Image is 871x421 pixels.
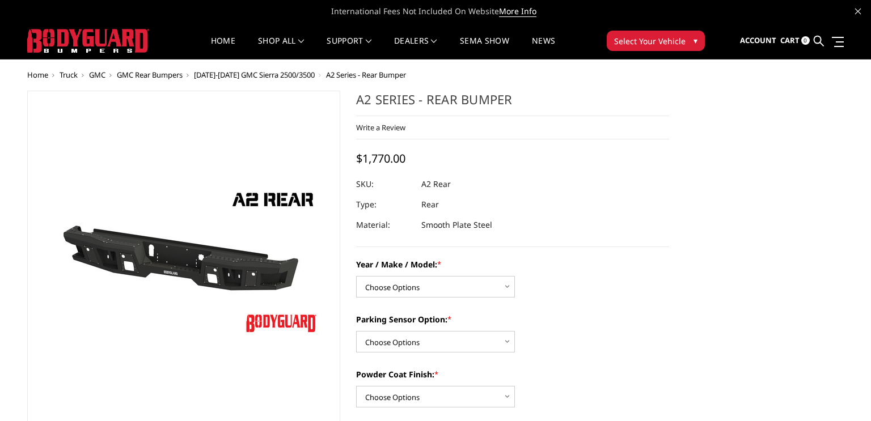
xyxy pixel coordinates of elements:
[27,70,48,80] a: Home
[614,35,686,47] span: Select Your Vehicle
[89,70,105,80] a: GMC
[394,37,437,59] a: Dealers
[194,70,315,80] a: [DATE]-[DATE] GMC Sierra 2500/3500
[694,35,697,46] span: ▾
[258,37,304,59] a: shop all
[356,194,413,215] dt: Type:
[356,313,669,325] label: Parking Sensor Option:
[211,37,235,59] a: Home
[780,35,800,45] span: Cart
[356,174,413,194] dt: SKU:
[532,37,555,59] a: News
[117,70,183,80] a: GMC Rear Bumpers
[460,37,509,59] a: SEMA Show
[356,258,669,270] label: Year / Make / Model:
[356,215,413,235] dt: Material:
[327,37,371,59] a: Support
[780,25,810,56] a: Cart 0
[421,215,492,235] dd: Smooth Plate Steel
[326,70,406,80] span: A2 Series - Rear Bumper
[740,25,776,56] a: Account
[421,174,451,194] dd: A2 Rear
[356,151,405,166] span: $1,770.00
[356,368,669,380] label: Powder Coat Finish:
[27,29,149,53] img: BODYGUARD BUMPERS
[499,6,536,17] a: More Info
[60,70,78,80] a: Truck
[356,122,405,133] a: Write a Review
[607,31,705,51] button: Select Your Vehicle
[421,194,439,215] dd: Rear
[740,35,776,45] span: Account
[801,36,810,45] span: 0
[356,91,669,116] h1: A2 Series - Rear Bumper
